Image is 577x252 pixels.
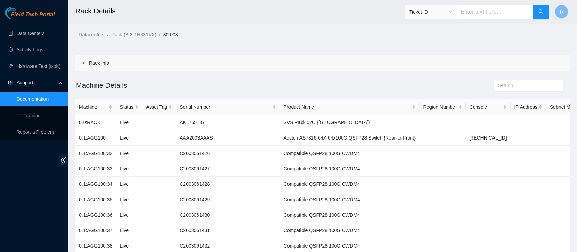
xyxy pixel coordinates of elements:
[16,76,57,89] span: Support
[538,9,544,15] span: search
[75,80,447,91] h2: Machine Details
[5,7,35,19] img: Akamai Technologies
[116,223,142,238] td: Live
[176,207,280,223] td: C2003061430
[11,12,55,18] span: Field Tech Portal
[176,177,280,192] td: C2003061428
[116,146,142,161] td: Live
[75,146,116,161] td: 0.1:AGG100:32
[280,146,420,161] td: Compatible QSFP28 100G CWDM4
[75,177,116,192] td: 0.1:AGG100:34
[176,130,280,146] td: AAA2003AAAS
[457,5,533,19] input: Enter text here...
[176,223,280,238] td: C2003061431
[280,161,420,177] td: Compatible QSFP28 100G CWDM4
[280,177,420,192] td: Compatible QSFP28 100G CWDM4
[75,130,116,146] td: 0.1:AGG100
[16,96,49,102] a: Documentation
[75,192,116,207] td: 0.1:AGG100:35
[75,161,116,177] td: 0.1:AGG100:33
[75,223,116,238] td: 0.1:AGG100:37
[75,115,116,130] td: 0.0:RACK
[176,146,280,161] td: C2003061426
[75,55,570,71] div: Rack Info
[116,115,142,130] td: Live
[176,115,280,130] td: AKL755147
[280,115,420,130] td: SVS Rack 52U {[GEOGRAPHIC_DATA]}
[16,63,60,69] a: Hardware Test (isok)
[107,32,108,37] span: /
[163,32,178,37] a: 300.08
[116,130,142,146] td: Live
[560,8,564,16] span: R
[116,192,142,207] td: Live
[466,130,511,146] td: [TECHNICAL_ID]
[116,207,142,223] td: Live
[176,192,280,207] td: C2003061429
[116,161,142,177] td: Live
[16,47,43,52] a: Activity Logs
[533,5,549,19] button: search
[176,161,280,177] td: C2003061427
[8,80,13,85] span: read
[159,32,161,37] span: /
[498,82,553,89] input: Search
[280,223,420,238] td: Compatible QSFP28 100G CWDM4
[79,32,104,37] a: Datacenters
[16,31,44,36] a: Data Centers
[81,61,85,65] span: right
[116,177,142,192] td: Live
[16,125,63,139] p: Report a Problem
[5,12,55,21] a: Akamai TechnologiesField Tech Portal
[111,32,156,37] a: Rack (B-3-1H831VX)
[280,192,420,207] td: Compatible QSFP28 100G CWDM4
[280,130,420,146] td: Accton AS7816-64X 64x100G QSFP28 Switch {Rear-to-Front}
[280,207,420,223] td: Compatible QSFP28 100G CWDM4
[16,113,41,118] a: FT Training
[555,5,568,19] button: R
[409,7,452,17] span: Ticket ID
[58,154,68,167] span: double-left
[75,207,116,223] td: 0.1:AGG100:36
